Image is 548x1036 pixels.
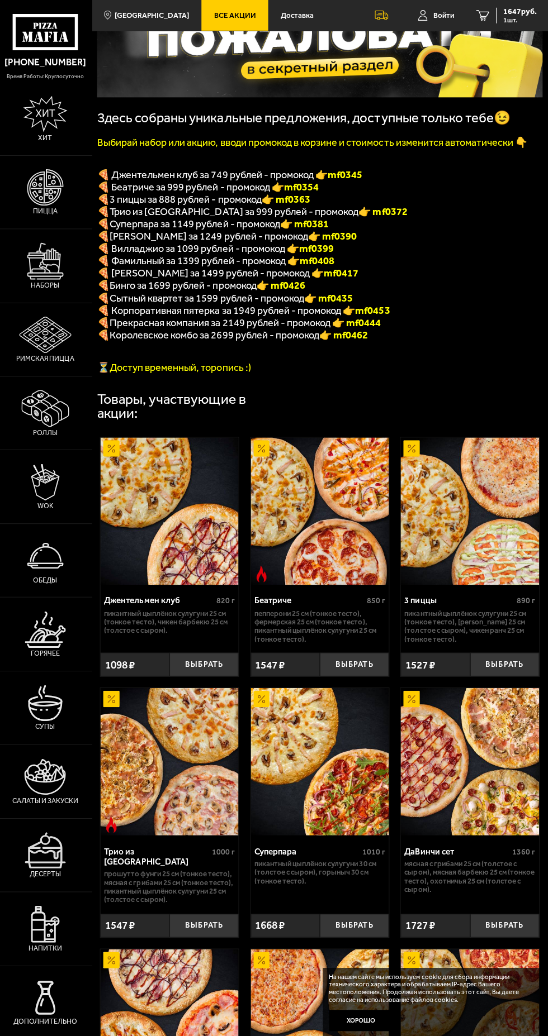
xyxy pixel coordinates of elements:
span: Напитки [30,942,63,948]
div: Беатриче [255,594,364,604]
img: Акционный [105,689,121,705]
span: Здесь собраны уникальные предложения, доступные только тебе😉 [98,110,511,126]
img: Акционный [254,689,271,705]
span: 🍕 Корпоративная пятерка за 1949 рублей - промокод 👉 [98,303,390,316]
font: 👉 mf0363 [262,193,311,205]
button: Выбрать [320,911,389,934]
span: 🍕 Фамильный за 1399 рублей - промокод 👉 [98,254,335,266]
span: Хит [40,134,54,141]
a: АкционныйДаВинчи сет [401,686,539,833]
span: Наборы [32,281,61,288]
span: 890 г [517,594,535,604]
span: Обеды [35,575,59,581]
img: Акционный [404,689,420,705]
img: ДаВинчи сет [401,686,539,833]
span: Бинго за 1699 рублей - промокод [111,279,257,291]
span: 1 шт. [503,17,537,23]
div: Трио из [GEOGRAPHIC_DATA] [106,844,210,865]
img: Суперпара [252,686,390,833]
span: Салаты и закуски [13,795,79,801]
button: Хорошо [329,1006,394,1028]
button: Выбрать [171,651,239,674]
button: Выбрать [470,651,539,674]
font: 🍕 [98,328,111,340]
img: Острое блюдо [105,814,121,830]
b: 🍕 [98,279,111,291]
img: 3 пиццы [401,436,539,583]
p: На нашем сайте мы используем cookie для сбора информации технического характера и обрабатываем IP... [329,970,531,1001]
span: 1000 г [213,844,236,854]
font: 👉 mf0444 [333,316,381,328]
span: 1727 ₽ [405,916,435,929]
span: 850 г [367,594,385,604]
span: 🍕 [PERSON_NAME] за 1499 рублей - промокод 👉 [98,266,359,279]
span: Сытный квартет за 1599 рублей - промокод [111,291,305,303]
span: [GEOGRAPHIC_DATA] [116,12,190,19]
b: 🍕 [98,291,111,303]
span: Прекрасная компания за 2149 рублей - промокод [111,316,333,328]
img: Акционный [404,949,420,965]
img: Беатриче [252,436,390,583]
span: Пицца [34,207,59,214]
span: Королевское комбо за 2699 рублей - промокод [111,328,320,340]
span: Горячее [32,648,61,655]
div: ДаВинчи сет [405,844,509,854]
span: 🍕 Джентельмен клуб за 749 рублей - промокод 👉 [98,168,363,180]
span: 820 г [218,594,236,604]
a: АкционныйОстрое блюдоТрио из Рио [102,686,240,833]
span: 1098 ₽ [106,656,136,669]
a: АкционныйСуперпара [252,686,390,833]
b: mf0453 [356,303,390,316]
button: Выбрать [470,911,539,934]
font: 🍕 [98,217,111,230]
font: 🍕 [98,316,111,328]
b: 👉 mf0426 [257,279,306,291]
div: Суперпара [255,844,360,854]
div: 3 пиццы [405,594,514,604]
span: Супы [37,721,56,728]
span: WOK [39,501,54,508]
span: 🍕 Вилладжио за 1099 рублей - промокод 👉 [98,242,334,254]
p: Пикантный цыплёнок сулугуни 25 см (тонкое тесто), [PERSON_NAME] 25 см (толстое с сыром), Чикен Ра... [405,607,535,641]
font: 👉 mf0462 [320,328,369,340]
font: Выбирай набор или акцию, вводи промокод в корзине и стоимость изменится автоматически 👇 [98,136,527,148]
b: mf0345 [328,168,363,180]
img: Акционный [254,949,271,965]
a: АкционныйДжентельмен клуб [102,436,240,583]
font: 🍕 [98,205,111,217]
span: 1360 г [512,844,535,854]
span: Трио из [GEOGRAPHIC_DATA] за 999 рублей - промокод [111,205,359,217]
font: 🍕 [98,193,111,205]
img: Острое блюдо [254,564,271,580]
span: 🍕 Беатриче за 999 рублей - промокод 👉 [98,180,319,193]
span: Доставка [281,12,314,19]
p: Пикантный цыплёнок сулугуни 25 см (тонкое тесто), Чикен Барбекю 25 см (толстое с сыром). [106,607,236,633]
b: mf0417 [324,266,359,279]
a: АкционныйОстрое блюдоБеатриче [252,436,390,583]
span: 3 пиццы за 888 рублей - промокод [111,193,262,205]
img: Джентельмен клуб [102,436,240,583]
span: 1527 ₽ [405,656,435,669]
img: Трио из Рио [102,686,240,833]
img: Акционный [105,439,121,455]
b: 👉 mf0435 [305,291,353,303]
span: Римская пицца [18,354,75,361]
b: 🍕 [98,230,111,242]
p: Пепперони 25 см (тонкое тесто), Фермерская 25 см (тонкое тесто), Пикантный цыплёнок сулугуни 25 с... [255,607,385,641]
img: Акционный [254,439,271,455]
button: Выбрать [320,651,389,674]
div: Товары, участвующие в акции: [98,392,276,419]
img: Акционный [404,439,420,455]
img: Акционный [105,949,121,965]
b: 👉 mf0390 [309,230,357,242]
span: Войти [433,12,454,19]
b: mf0408 [300,254,335,266]
span: Десерты [31,868,62,875]
span: Роллы [34,428,59,435]
div: Джентельмен клуб [106,594,215,604]
a: Акционный3 пиццы [401,436,539,583]
span: 1668 ₽ [256,916,286,929]
p: Мясная с грибами 25 см (толстое с сыром), Мясная Барбекю 25 см (тонкое тесто), Охотничья 25 см (т... [405,857,535,891]
span: Все Акции [215,12,257,19]
p: Пикантный цыплёнок сулугуни 30 см (толстое с сыром), Горыныч 30 см (тонкое тесто). [255,857,385,882]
